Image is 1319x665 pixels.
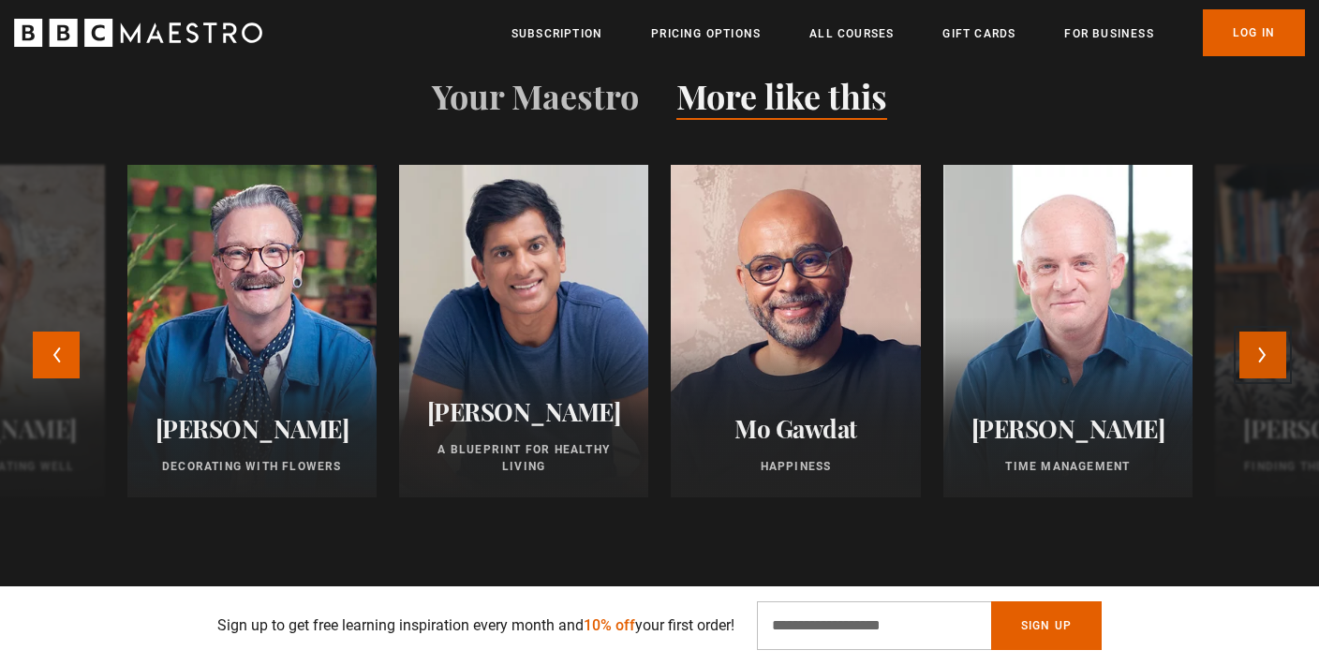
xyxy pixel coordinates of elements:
[991,601,1102,650] button: Sign Up
[966,458,1170,475] p: Time Management
[693,458,897,475] p: Happiness
[511,24,602,43] a: Subscription
[511,9,1305,56] nav: Primary
[809,24,894,43] a: All Courses
[150,414,354,443] h2: [PERSON_NAME]
[127,165,377,497] a: [PERSON_NAME] Decorating With Flowers
[671,165,920,497] a: Mo Gawdat Happiness
[584,616,635,634] span: 10% off
[943,165,1193,497] a: [PERSON_NAME] Time Management
[14,19,262,47] svg: BBC Maestro
[217,614,734,637] p: Sign up to get free learning inspiration every month and your first order!
[399,165,648,497] a: [PERSON_NAME] A Blueprint for Healthy Living
[432,81,639,120] button: Your Maestro
[676,81,887,120] button: More like this
[651,24,761,43] a: Pricing Options
[150,458,354,475] p: Decorating With Flowers
[422,441,626,475] p: A Blueprint for Healthy Living
[966,414,1170,443] h2: [PERSON_NAME]
[1203,9,1305,56] a: Log In
[422,397,626,426] h2: [PERSON_NAME]
[693,414,897,443] h2: Mo Gawdat
[942,24,1015,43] a: Gift Cards
[1064,24,1153,43] a: For business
